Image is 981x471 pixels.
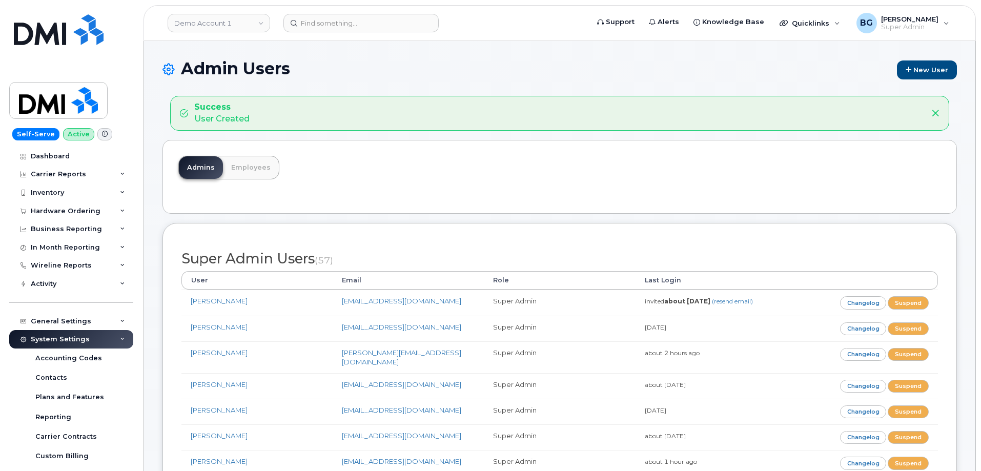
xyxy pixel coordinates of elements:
td: Super Admin [484,290,635,315]
small: about [DATE] [645,432,686,440]
a: Suspend [888,405,929,418]
a: Changelog [840,457,887,469]
a: Changelog [840,296,887,309]
a: [EMAIL_ADDRESS][DOMAIN_NAME] [342,297,461,305]
small: about [DATE] [645,381,686,388]
th: User [181,271,333,290]
a: [PERSON_NAME] [191,323,248,331]
strong: about [DATE] [664,297,710,305]
a: Suspend [888,457,929,469]
a: [PERSON_NAME] [191,457,248,465]
strong: Success [194,101,250,113]
th: Last Login [636,271,787,290]
a: Suspend [888,322,929,335]
a: Changelog [840,380,887,393]
a: Suspend [888,431,929,444]
a: [PERSON_NAME] [191,349,248,357]
small: about 1 hour ago [645,458,697,465]
a: (resend email) [712,297,753,305]
a: [EMAIL_ADDRESS][DOMAIN_NAME] [342,323,461,331]
small: [DATE] [645,406,666,414]
a: [PERSON_NAME] [191,297,248,305]
a: [EMAIL_ADDRESS][DOMAIN_NAME] [342,457,461,465]
th: Role [484,271,635,290]
div: User Created [194,101,250,125]
small: (57) [315,255,333,265]
a: [EMAIL_ADDRESS][DOMAIN_NAME] [342,406,461,414]
small: about 2 hours ago [645,349,700,357]
a: Admins [179,156,223,179]
a: [EMAIL_ADDRESS][DOMAIN_NAME] [342,380,461,388]
small: [DATE] [645,323,666,331]
td: Super Admin [484,316,635,341]
a: Suspend [888,348,929,361]
td: Super Admin [484,373,635,399]
a: [PERSON_NAME] [191,432,248,440]
a: New User [897,60,957,79]
a: [PERSON_NAME] [191,380,248,388]
h1: Admin Users [162,59,957,79]
td: Super Admin [484,341,635,373]
a: Changelog [840,322,887,335]
a: Changelog [840,348,887,361]
a: Changelog [840,431,887,444]
th: Email [333,271,484,290]
a: [EMAIL_ADDRESS][DOMAIN_NAME] [342,432,461,440]
a: Changelog [840,405,887,418]
a: Employees [223,156,279,179]
a: [PERSON_NAME][EMAIL_ADDRESS][DOMAIN_NAME] [342,349,461,366]
small: invited [645,297,753,305]
td: Super Admin [484,424,635,450]
h2: Super Admin Users [181,251,938,267]
a: Suspend [888,296,929,309]
a: Suspend [888,380,929,393]
td: Super Admin [484,399,635,424]
a: [PERSON_NAME] [191,406,248,414]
